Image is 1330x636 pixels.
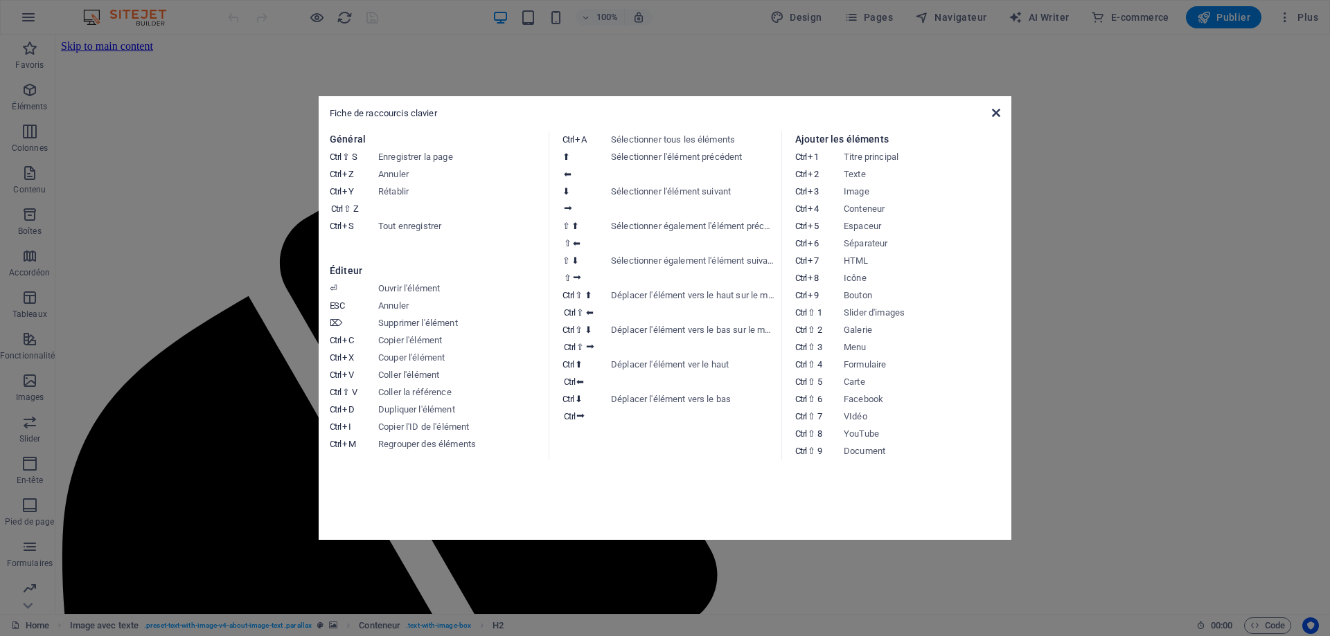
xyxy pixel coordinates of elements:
i: ⇧ [808,394,815,404]
dd: Annuler [378,165,542,183]
i: ⇧ [562,255,570,266]
dd: Sélectionner également l'élément suivant [611,252,774,287]
i: Ctrl [795,411,806,421]
dd: Facebook [844,390,1007,408]
i: ⇧ [575,290,583,300]
dd: Séparateur [844,235,1007,252]
i: Ctrl [562,394,574,404]
i: 9 [817,446,822,456]
dd: Galerie [844,321,1007,338]
i: C [342,335,353,345]
i: Ctrl [330,352,341,363]
i: ⬇ [585,325,592,335]
i: 5 [817,376,822,387]
i: Ctrl [330,421,341,432]
i: D [342,404,354,415]
i: V [342,370,353,380]
dd: HTML [844,252,1007,269]
i: V [352,387,357,397]
i: M [342,439,355,449]
i: ⇧ [808,411,815,421]
dd: Conteneur [844,200,1007,217]
i: ⬆ [571,221,579,231]
i: 1 [808,152,818,162]
dd: Texte [844,165,1007,183]
dd: Titre principal [844,148,1007,165]
i: 3 [817,342,822,352]
i: ⮕ [586,342,595,352]
i: Ctrl [795,221,806,231]
dd: Regrouper des éléments [378,435,542,453]
i: Ctrl [795,203,806,214]
i: 5 [808,221,818,231]
dd: Rétablir [378,183,542,217]
dd: Copier l'élément [378,331,542,349]
i: ⮕ [564,203,573,214]
i: Ctrl [564,411,575,421]
h3: Éditeur [330,262,535,280]
i: Ctrl [795,428,806,439]
i: Ctrl [795,255,806,266]
h3: Ajouter les éléments [795,131,1000,148]
i: Z [353,203,358,214]
dd: Couper l'élément [378,349,542,366]
dd: Enregistrer la page [378,148,542,165]
i: ⬅ [576,376,584,387]
i: ⮕ [576,411,585,421]
dd: Icône [844,269,1007,287]
i: 1 [817,307,822,318]
i: 8 [817,428,822,439]
i: Ctrl [564,342,575,352]
i: ⇧ [576,342,584,352]
i: ⇧ [808,342,815,352]
i: Ctrl [795,376,806,387]
i: Ctrl [564,376,575,387]
span: Fiche de raccourcis clavier [330,108,437,118]
i: Ctrl [330,186,341,197]
i: 2 [808,169,818,179]
i: Ctrl [330,169,341,179]
dd: Coller l'élément [378,366,542,383]
i: Ctrl [795,169,806,179]
i: ⬆ [585,290,592,300]
i: ⇧ [808,428,815,439]
dd: Ouvrir l'élément [378,280,542,297]
i: Ctrl [795,307,806,318]
dd: Sélectionner l'élément précédent [611,148,774,183]
i: ⇧ [808,307,815,318]
dd: Déplacer l'élément vers le bas [611,390,774,425]
i: 3 [808,186,818,197]
i: Ctrl [562,359,574,370]
i: Ctrl [795,394,806,404]
i: Ctrl [330,152,341,162]
dd: YouTube [844,425,1007,442]
i: Ctrl [331,203,342,214]
i: ⬇ [575,394,583,404]
i: ⇧ [564,238,571,248]
i: Ctrl [795,342,806,352]
i: Ctrl [330,404,341,415]
i: ⇧ [342,387,350,397]
i: ⇧ [344,203,351,214]
i: ⏎ [330,283,337,293]
i: A [575,134,586,145]
i: X [342,352,353,363]
i: Ctrl [795,446,806,456]
i: Ctrl [795,359,806,370]
dd: Copier l'ID de l'élément [378,418,542,435]
i: ⇧ [575,325,583,335]
i: 9 [808,290,818,300]
i: Ctrl [795,290,806,300]
dd: Image [844,183,1007,200]
i: Ctrl [330,439,341,449]
dd: Supprimer l'élément [378,314,542,331]
i: ⮕ [573,273,582,283]
i: ⬇ [571,255,579,266]
i: ⬇ [562,186,570,197]
i: 7 [817,411,822,421]
i: Ctrl [562,325,574,335]
dd: Slider d'images [844,304,1007,321]
i: Ctrl [562,290,574,300]
i: Ctrl [562,134,574,145]
i: Y [342,186,353,197]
